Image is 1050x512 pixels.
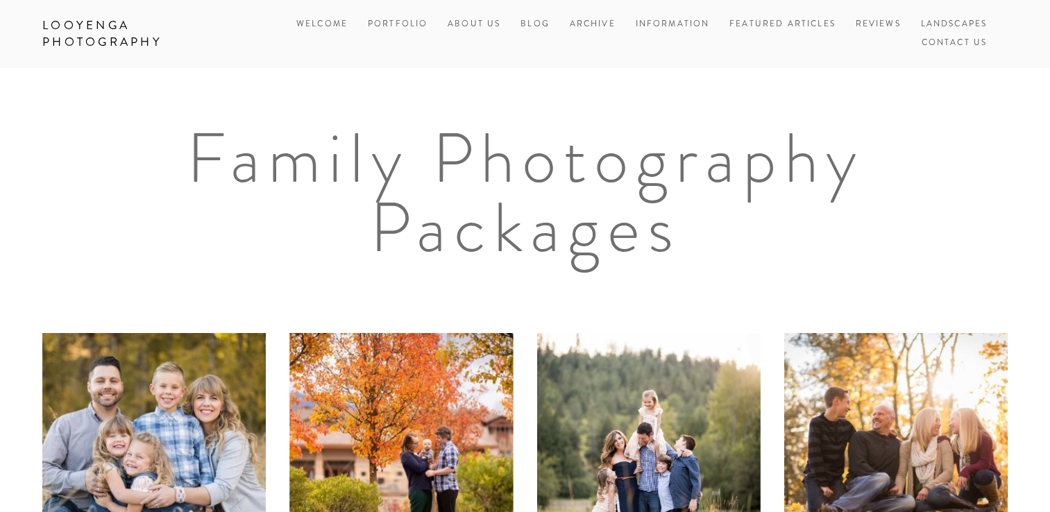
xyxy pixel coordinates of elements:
a: About Us [448,15,500,34]
a: Portfolio [368,18,427,30]
a: Blog [520,15,550,34]
a: Information [635,18,709,30]
a: Welcome [296,15,348,34]
a: Reviews [855,15,900,34]
a: Contact Us [921,34,987,53]
a: Featured Articles [729,15,836,34]
a: Landscapes [920,15,987,34]
a: Looyenga Photography [32,14,251,54]
h1: Family Photography Packages [125,123,925,262]
a: Archive [570,15,616,34]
